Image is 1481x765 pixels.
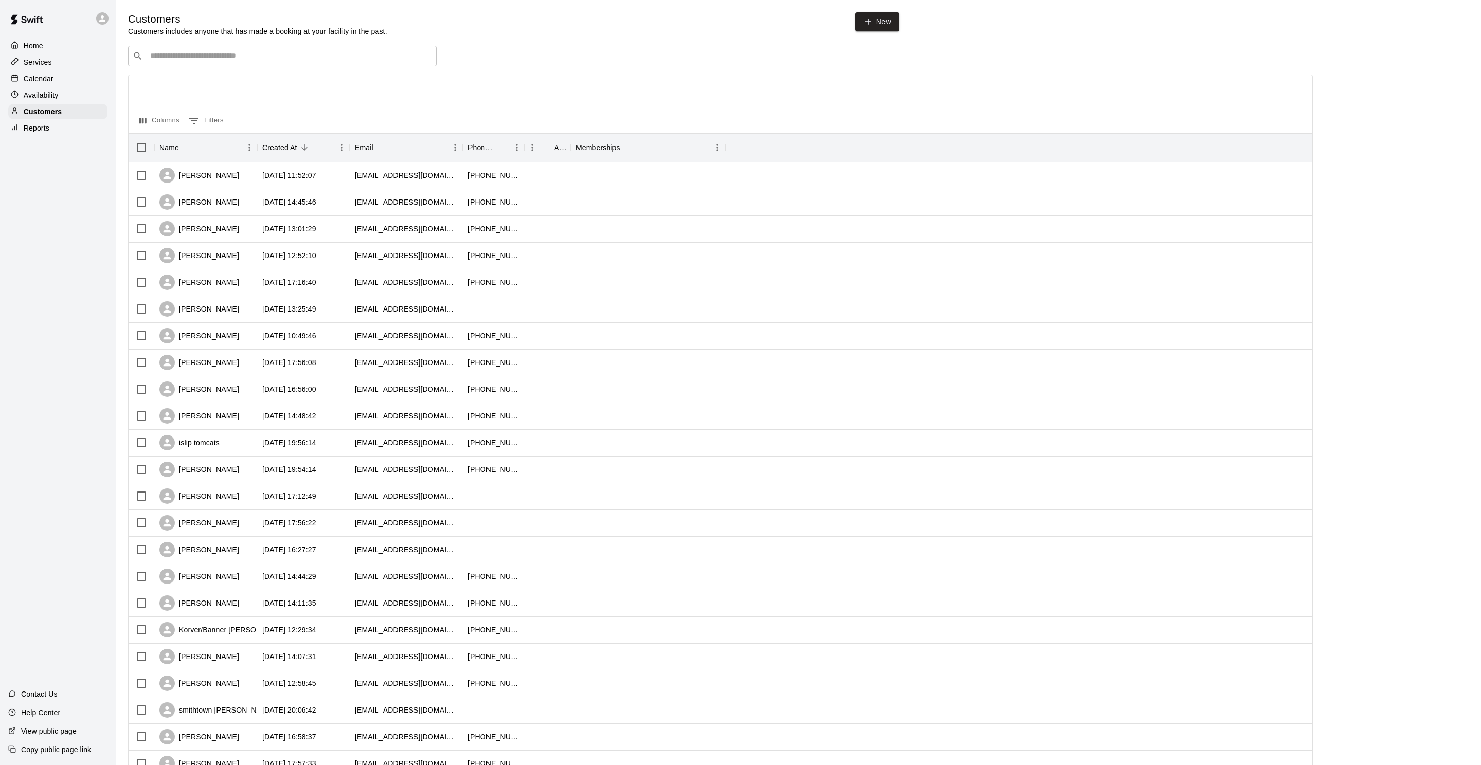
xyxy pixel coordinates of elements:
[355,678,458,688] div: halla0827@gmail.com
[159,435,220,450] div: islip tomcats
[262,518,316,528] div: 2025-09-30 17:56:22
[262,384,316,394] div: 2025-10-02 16:56:00
[262,331,316,341] div: 2025-10-05 10:49:46
[21,726,77,736] p: View public page
[355,357,458,368] div: messanaagela3@gmail.com
[242,140,257,155] button: Menu
[8,87,107,103] a: Availability
[262,357,316,368] div: 2025-10-02 17:56:08
[355,491,458,501] div: gilvill@ymel.com
[159,702,275,718] div: smithtown [PERSON_NAME]
[468,464,519,475] div: +15169969944
[355,571,458,581] div: mtschneids@yahoo.com
[159,649,239,664] div: [PERSON_NAME]
[355,411,458,421] div: cawley33@hotmail.com
[468,331,519,341] div: +16316364845
[262,705,316,715] div: 2025-09-25 20:06:42
[355,732,458,742] div: stephaniegulbudagian@gmail.com
[468,625,519,635] div: +12565663040
[620,140,635,155] button: Sort
[159,248,239,263] div: [PERSON_NAME]
[262,197,316,207] div: 2025-10-12 14:45:46
[21,689,58,699] p: Contact Us
[262,651,316,662] div: 2025-09-28 14:07:31
[159,301,239,317] div: [PERSON_NAME]
[468,277,519,287] div: +19175926428
[8,54,107,70] a: Services
[8,120,107,136] a: Reports
[468,732,519,742] div: +15162447526
[355,705,458,715] div: stef@liheatfastpitch.com
[571,133,725,162] div: Memberships
[24,90,59,100] p: Availability
[463,133,525,162] div: Phone Number
[355,224,458,234] div: jnoto2525@gmail.com
[159,569,239,584] div: [PERSON_NAME]
[262,277,316,287] div: 2025-10-07 17:16:40
[159,622,288,637] div: Korver/Banner [PERSON_NAME]
[262,224,316,234] div: 2025-10-12 13:01:29
[355,133,373,162] div: Email
[21,707,60,718] p: Help Center
[447,140,463,155] button: Menu
[24,74,53,84] p: Calendar
[468,678,519,688] div: +16319223870
[710,140,725,155] button: Menu
[159,328,239,343] div: [PERSON_NAME]
[159,595,239,611] div: [PERSON_NAME]
[262,250,316,261] div: 2025-10-12 12:52:10
[8,38,107,53] a: Home
[554,133,566,162] div: Age
[468,411,519,421] div: +15167250310
[262,438,316,448] div: 2025-10-01 19:56:14
[186,113,226,129] button: Show filters
[159,381,239,397] div: [PERSON_NAME]
[540,140,554,155] button: Sort
[355,438,458,448] div: tomcatsbaseball14u@gmail.com
[128,46,437,66] div: Search customers by name or email
[468,170,519,180] div: +16316812040
[468,197,519,207] div: +16314331206
[262,678,316,688] div: 2025-09-28 12:58:45
[262,464,316,475] div: 2025-10-01 19:54:14
[8,71,107,86] a: Calendar
[24,57,52,67] p: Services
[355,544,458,555] div: imex_solutions@hotmail.com
[257,133,350,162] div: Created At
[468,224,519,234] div: +15166610074
[262,411,316,421] div: 2025-10-02 14:48:42
[334,140,350,155] button: Menu
[262,732,316,742] div: 2025-09-25 16:58:37
[159,515,239,531] div: [PERSON_NAME]
[262,491,316,501] div: 2025-10-01 17:12:49
[159,729,239,744] div: [PERSON_NAME]
[468,571,519,581] div: +15162362869
[24,41,43,51] p: Home
[24,106,62,117] p: Customers
[159,488,239,504] div: [PERSON_NAME]
[355,331,458,341] div: bspallina@icloud.com
[355,598,458,608] div: mpjr85@optonline.com
[21,744,91,755] p: Copy public page link
[355,277,458,287] div: redmcgorry@yahoo.com
[128,26,387,37] p: Customers includes anyone that has made a booking at your facility in the past.
[855,12,899,31] a: New
[159,133,179,162] div: Name
[468,438,519,448] div: +16313653144
[8,104,107,119] a: Customers
[350,133,463,162] div: Email
[262,625,316,635] div: 2025-09-29 12:29:34
[262,571,316,581] div: 2025-09-29 14:44:29
[159,408,239,424] div: [PERSON_NAME]
[159,462,239,477] div: [PERSON_NAME]
[159,355,239,370] div: [PERSON_NAME]
[576,133,620,162] div: Memberships
[468,598,519,608] div: +16315603657
[154,133,257,162] div: Name
[159,676,239,691] div: [PERSON_NAME]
